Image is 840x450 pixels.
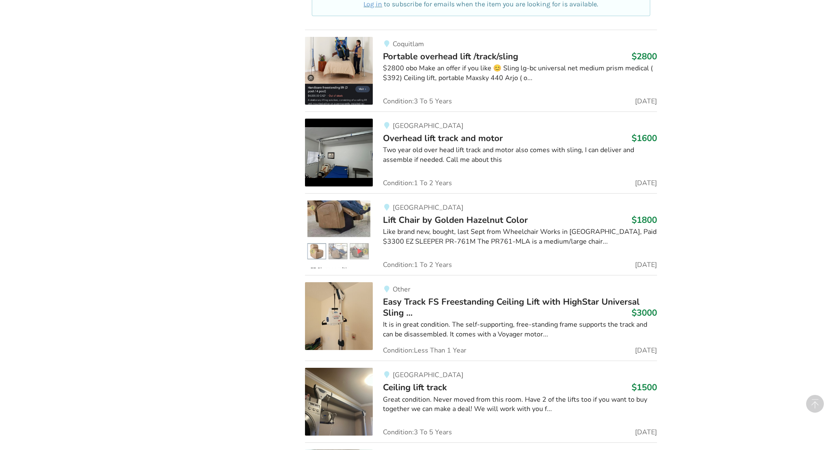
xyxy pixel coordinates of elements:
[383,214,528,226] span: Lift Chair by Golden Hazelnut Color
[393,203,463,212] span: [GEOGRAPHIC_DATA]
[635,180,657,186] span: [DATE]
[632,51,657,62] h3: $2800
[632,307,657,318] h3: $3000
[305,275,657,361] a: transfer aids-easy track fs freestanding ceiling lift with highstar universal sling with h/s-l vi...
[383,347,466,354] span: Condition: Less Than 1 Year
[393,370,463,380] span: [GEOGRAPHIC_DATA]
[383,145,657,165] div: Two year old over head lift track and motor also comes with sling, I can deliver and assemble if ...
[305,111,657,193] a: transfer aids-overhead lift track and motor [GEOGRAPHIC_DATA]Overhead lift track and motor$1600Tw...
[383,395,657,414] div: Great condition. Never moved from this room. Have 2 of the lifts too if you want to buy together ...
[383,64,657,83] div: $2800 obo Make an offer if you like 😊 Sling lg-bc universal net medium prism medical ( $392) Ceil...
[305,200,373,268] img: transfer aids-lift chair by golden hazelnut color
[305,361,657,442] a: transfer aids-ceiling lift track[GEOGRAPHIC_DATA]Ceiling lift track$1500Great condition. Never mo...
[305,282,373,350] img: transfer aids-easy track fs freestanding ceiling lift with highstar universal sling with h/s-l vi...
[383,180,452,186] span: Condition: 1 To 2 Years
[383,429,452,436] span: Condition: 3 To 5 Years
[635,347,657,354] span: [DATE]
[383,296,640,319] span: Easy Track FS Freestanding Ceiling Lift with HighStar Universal Sling ...
[383,98,452,105] span: Condition: 3 To 5 Years
[632,214,657,225] h3: $1800
[305,368,373,436] img: transfer aids-ceiling lift track
[393,39,424,49] span: Coquitlam
[632,133,657,144] h3: $1600
[305,37,373,105] img: transfer aids-portable overhead lift /track/sling
[383,261,452,268] span: Condition: 1 To 2 Years
[632,382,657,393] h3: $1500
[393,121,463,131] span: [GEOGRAPHIC_DATA]
[305,193,657,275] a: transfer aids-lift chair by golden hazelnut color [GEOGRAPHIC_DATA]Lift Chair by Golden Hazelnut ...
[305,119,373,186] img: transfer aids-overhead lift track and motor
[383,320,657,339] div: It is in great condition. The self-supporting, free-standing frame supports the track and can be ...
[383,227,657,247] div: Like brand new, bought, last Sept from Wheelchair Works in [GEOGRAPHIC_DATA], Paid $3300 EZ SLEEP...
[635,261,657,268] span: [DATE]
[393,285,410,294] span: Other
[305,30,657,111] a: transfer aids-portable overhead lift /track/sling CoquitlamPortable overhead lift /track/sling$28...
[635,98,657,105] span: [DATE]
[635,429,657,436] span: [DATE]
[383,50,518,62] span: Portable overhead lift /track/sling
[383,132,503,144] span: Overhead lift track and motor
[383,381,447,393] span: Ceiling lift track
